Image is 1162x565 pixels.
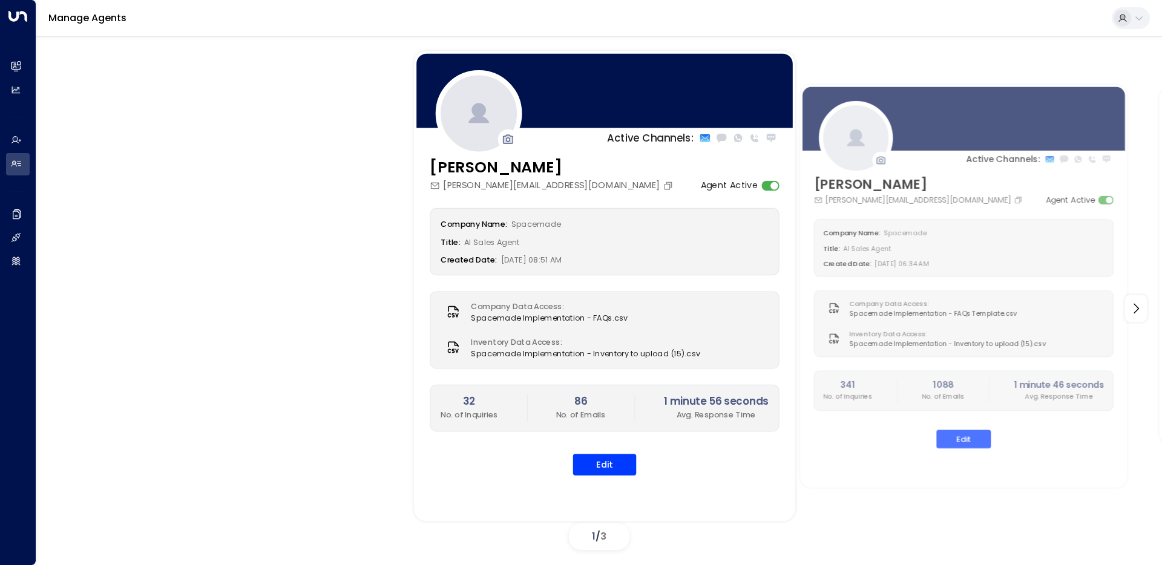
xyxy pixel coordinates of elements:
[849,298,1011,308] label: Company Data Access:
[430,178,676,192] div: [PERSON_NAME][EMAIL_ADDRESS][DOMAIN_NAME]
[823,391,872,401] p: No. of Inquiries
[663,180,677,191] button: Copy
[441,218,507,229] label: Company Name:
[464,237,519,247] span: AI Sales Agent
[600,529,606,543] span: 3
[556,394,606,409] h2: 86
[823,259,871,268] label: Created Date:
[1014,379,1104,392] h2: 1 minute 46 seconds
[922,391,964,401] p: No. of Emails
[441,394,498,409] h2: 32
[849,308,1017,318] span: Spacemade Implementation - FAQs Template.csv
[556,409,606,420] p: No. of Emails
[607,130,694,145] p: Active Channels:
[501,254,562,265] span: [DATE] 08:51 AM
[664,394,769,409] h2: 1 minute 56 seconds
[849,329,1040,339] label: Inventory Data Access:
[573,454,637,475] button: Edit
[823,243,840,252] label: Title:
[922,379,964,392] h2: 1088
[430,155,676,178] h3: [PERSON_NAME]
[843,243,890,252] span: AI Sales Agent
[48,11,126,25] a: Manage Agents
[471,312,628,324] span: Spacemade Implementation - FAQs.csv
[441,254,497,265] label: Created Date:
[936,429,991,448] button: Edit
[813,174,1025,194] h3: [PERSON_NAME]
[569,523,629,550] div: /
[701,178,758,192] label: Agent Active
[511,218,561,229] span: Spacemade
[966,152,1040,166] p: Active Channels:
[441,237,461,247] label: Title:
[823,228,881,237] label: Company Name:
[849,339,1046,348] span: Spacemade Implementation - Inventory to upload (15).csv
[441,409,498,420] p: No. of Inquiries
[813,194,1025,205] div: [PERSON_NAME][EMAIL_ADDRESS][DOMAIN_NAME]
[1014,391,1104,401] p: Avg. Response Time
[592,529,596,543] span: 1
[471,347,701,359] span: Spacemade Implementation - Inventory to upload (15).csv
[471,301,622,312] label: Company Data Access:
[1014,195,1025,204] button: Copy
[823,379,872,392] h2: 341
[875,259,928,268] span: [DATE] 06:34 AM
[664,409,769,420] p: Avg. Response Time
[884,228,926,237] span: Spacemade
[1046,194,1095,205] label: Agent Active
[471,336,695,347] label: Inventory Data Access:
